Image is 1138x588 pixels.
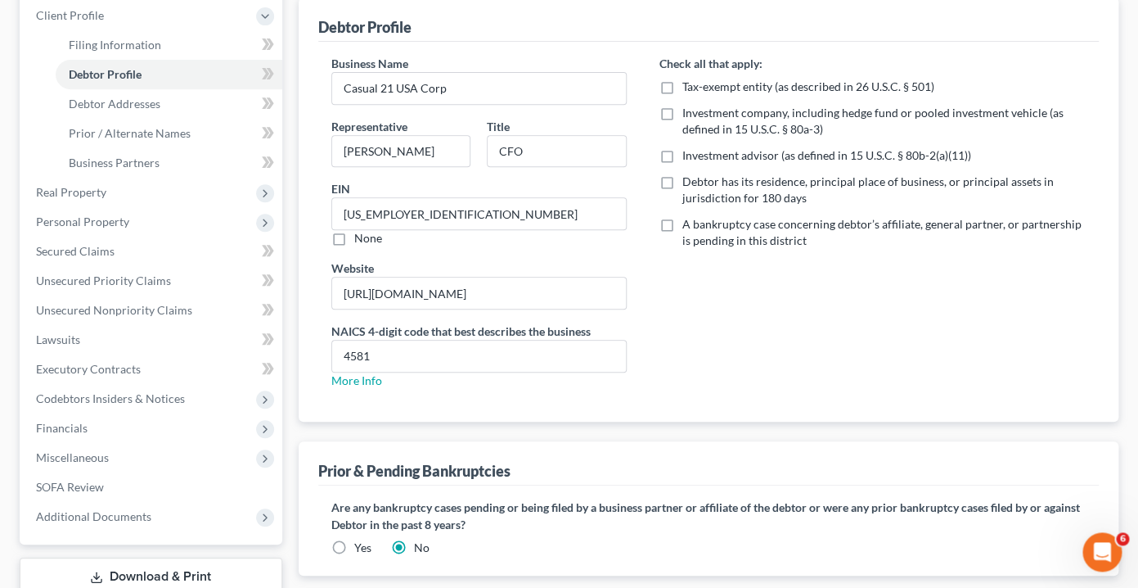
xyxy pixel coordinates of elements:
[36,8,104,22] span: Client Profile
[36,215,129,228] span: Personal Property
[36,362,141,376] span: Executory Contracts
[78,462,91,475] button: Upload attachment
[36,185,106,199] span: Real Property
[332,341,626,372] input: XXXX
[36,244,115,258] span: Secured Claims
[331,180,350,197] label: EIN
[69,67,142,81] span: Debtor Profile
[13,52,268,409] div: Important Update: Form Changes in ProgressDue to a major app update, some forms have temporarily ...
[52,462,65,475] button: Gif picker
[79,20,178,37] p: Active over [DATE]
[26,271,255,400] div: Our team is actively working to re-integrate dynamic functionality and expects to have it restore...
[26,167,255,264] div: automatically adjust based on your input, showing or hiding fields to streamline the process. dis...
[331,260,374,277] label: Website
[13,52,314,446] div: Kelly says…
[682,106,1064,136] span: Investment company, including hedge fund or pooled investment vehicle (as defined in 15 U.S.C. § ...
[26,215,248,245] b: Static forms
[286,7,317,38] button: Home
[332,136,470,167] input: Enter representative...
[36,450,109,464] span: Miscellaneous
[56,30,282,60] a: Filing Information
[79,8,186,20] h1: [PERSON_NAME]
[53,143,107,156] b: dynamic
[487,118,510,135] label: Title
[354,540,371,556] label: Yes
[69,38,161,52] span: Filing Information
[1116,532,1129,545] span: 6
[23,325,282,355] a: Lawsuits
[682,174,1054,205] span: Debtor has its residence, principal place of business, or principal assets in jurisdiction for 18...
[23,296,282,325] a: Unsecured Nonpriority Claims
[23,355,282,384] a: Executory Contracts
[23,473,282,502] a: SOFA Review
[682,79,934,93] span: Tax-exempt entity (as described in 26 U.S.C. § 501)
[69,126,191,140] span: Prior / Alternate Names
[47,9,73,35] img: Profile image for Kelly
[318,17,412,37] div: Debtor Profile
[26,62,255,159] div: Due to a major app update, some forms have temporarily changed from to .
[682,148,971,162] span: Investment advisor (as defined in 15 U.S.C. § 80b-2(a)(11))
[36,391,185,405] span: Codebtors Insiders & Notices
[26,413,155,423] div: [PERSON_NAME] • [DATE]
[331,373,382,387] a: More Info
[36,274,171,287] span: Unsecured Priority Claims
[56,60,282,89] a: Debtor Profile
[331,323,591,340] label: NAICS 4-digit code that best describes the business
[354,230,382,247] label: None
[11,7,42,38] button: go back
[659,55,762,72] label: Check all that apply:
[414,540,430,556] label: No
[682,217,1082,247] span: A bankruptcy case concerning debtor’s affiliate, general partner, or partnership is pending in th...
[36,480,104,494] span: SOFA Review
[26,63,242,93] b: Important Update: Form Changes in Progress
[332,198,626,229] input: --
[56,89,282,119] a: Debtor Addresses
[331,499,1086,533] label: Are any bankruptcy cases pending or being filed by a business partner or affiliate of the debtor ...
[36,332,80,346] span: Lawsuits
[331,118,407,135] label: Representative
[14,428,313,456] textarea: Message…
[36,421,88,435] span: Financials
[23,266,282,296] a: Unsecured Priority Claims
[1082,532,1122,572] iframe: Intercom live chat
[23,237,282,266] a: Secured Claims
[25,463,38,476] button: Emoji picker
[332,278,626,309] input: --
[56,148,282,178] a: Business Partners
[281,456,307,482] button: Send a message…
[119,143,155,156] b: static
[488,136,625,167] input: Enter title...
[26,183,123,197] b: Dynamic forms
[36,303,192,317] span: Unsecured Nonpriority Claims
[36,509,151,523] span: Additional Documents
[318,461,511,481] div: Prior & Pending Bankruptcies
[56,119,282,148] a: Prior / Alternate Names
[331,55,408,72] label: Business Name
[69,156,160,170] span: Business Partners
[332,73,626,104] input: Enter name...
[69,97,160,111] span: Debtor Addresses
